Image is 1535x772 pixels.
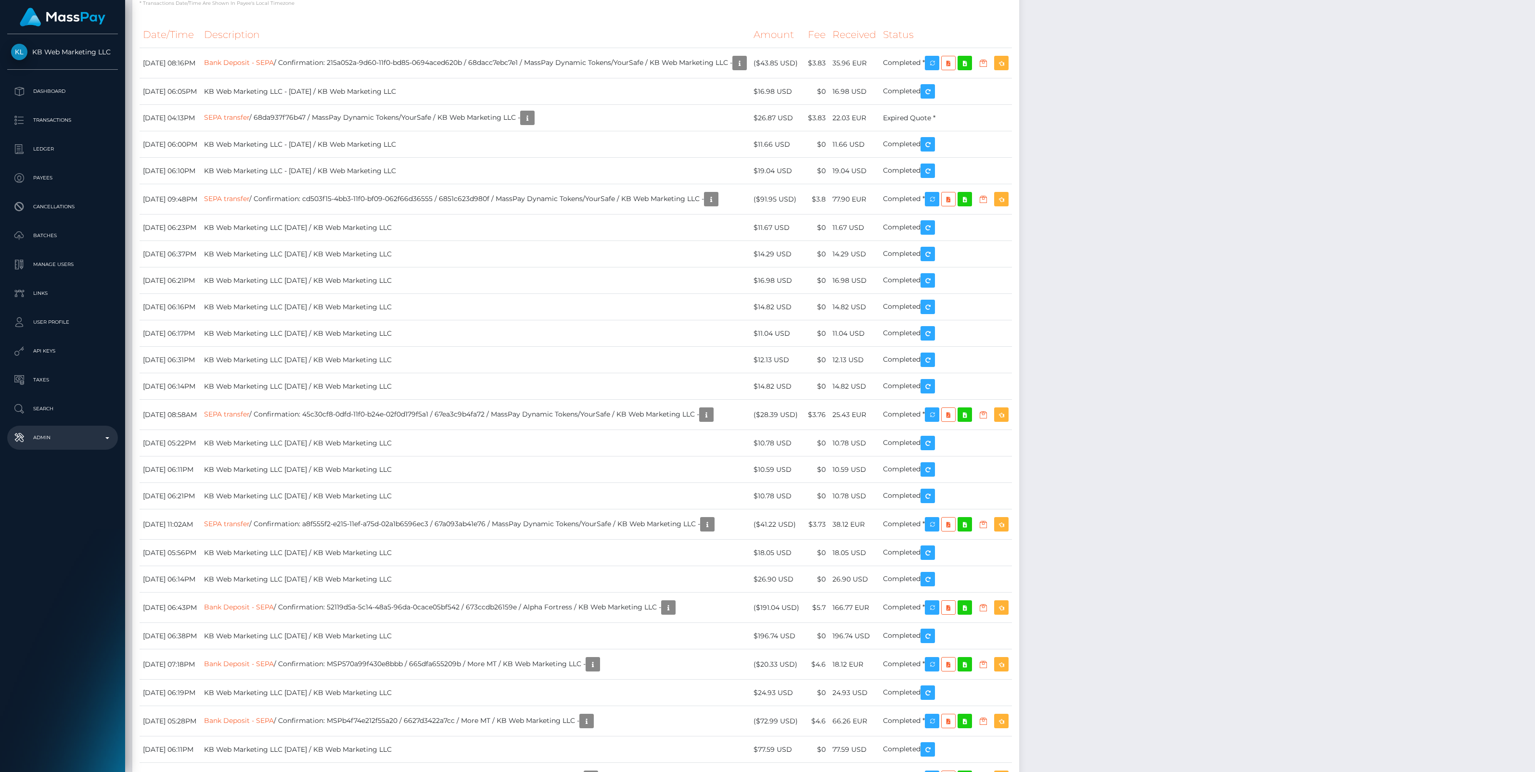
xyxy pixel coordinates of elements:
td: Completed [880,540,1012,566]
p: Transactions [11,113,114,127]
span: KB Web Marketing LLC [7,48,118,56]
td: $14.82 USD [750,294,805,320]
td: [DATE] 06:11PM [140,456,201,483]
a: SEPA transfer [204,410,249,418]
td: $0 [805,736,829,763]
td: $10.78 USD [750,483,805,509]
td: 77.59 USD [829,736,880,763]
td: KB Web Marketing LLC [DATE] / KB Web Marketing LLC [201,566,750,593]
a: SEPA transfer [204,194,249,203]
td: [DATE] 06:19PM [140,680,201,706]
td: Completed [880,320,1012,347]
td: [DATE] 06:05PM [140,78,201,105]
td: Completed * [880,706,1012,736]
td: [DATE] 11:02AM [140,509,201,540]
td: KB Web Marketing LLC - [DATE] / KB Web Marketing LLC [201,78,750,105]
img: MassPay Logo [20,8,105,26]
a: Bank Deposit - SEPA [204,716,274,725]
td: Completed * [880,509,1012,540]
th: Date/Time [140,22,201,48]
td: Completed [880,215,1012,241]
td: $0 [805,430,829,456]
td: KB Web Marketing LLC [DATE] / KB Web Marketing LLC [201,456,750,483]
td: 11.04 USD [829,320,880,347]
td: 10.59 USD [829,456,880,483]
td: 25.43 EUR [829,400,880,430]
p: Payees [11,171,114,185]
td: [DATE] 06:00PM [140,131,201,158]
td: $19.04 USD [750,158,805,184]
th: Amount [750,22,805,48]
a: Manage Users [7,253,118,277]
td: 38.12 EUR [829,509,880,540]
td: [DATE] 06:31PM [140,347,201,373]
td: $77.59 USD [750,736,805,763]
td: $0 [805,294,829,320]
td: 66.26 EUR [829,706,880,736]
td: KB Web Marketing LLC - [DATE] / KB Web Marketing LLC [201,158,750,184]
p: Dashboard [11,84,114,99]
td: 19.04 USD [829,158,880,184]
td: $16.98 USD [750,267,805,294]
td: $11.04 USD [750,320,805,347]
td: [DATE] 09:48PM [140,184,201,215]
p: API Keys [11,344,114,358]
td: 11.66 USD [829,131,880,158]
p: Links [11,286,114,301]
td: $12.13 USD [750,347,805,373]
td: ($72.99 USD) [750,706,805,736]
td: [DATE] 06:11PM [140,736,201,763]
a: Bank Deposit - SEPA [204,659,274,668]
img: KB Web Marketing LLC [11,44,27,60]
td: 166.77 EUR [829,593,880,623]
th: Fee [805,22,829,48]
a: Cancellations [7,195,118,219]
td: [DATE] 07:18PM [140,649,201,680]
td: ($43.85 USD) [750,48,805,78]
td: Completed [880,241,1012,267]
td: [DATE] 06:38PM [140,623,201,649]
td: [DATE] 05:22PM [140,430,201,456]
td: $3.83 [805,48,829,78]
p: User Profile [11,315,114,329]
td: / Confirmation: 52119d5a-5c14-48a5-96da-0cace05bf542 / 673ccdb26159e / Alpha Fortress / KB Web Ma... [201,593,750,623]
a: Links [7,281,118,305]
td: 10.78 USD [829,430,880,456]
td: $3.83 [805,105,829,131]
td: Completed [880,267,1012,294]
td: / Confirmation: 215a052a-9d60-11f0-bd85-0694aced620b / 68dacc7ebc7e1 / MassPay Dynamic Tokens/You... [201,48,750,78]
td: $0 [805,456,829,483]
td: [DATE] 08:16PM [140,48,201,78]
p: Admin [11,430,114,445]
td: 77.90 EUR [829,184,880,215]
td: Completed [880,78,1012,105]
td: $0 [805,267,829,294]
td: $196.74 USD [750,623,805,649]
p: Taxes [11,373,114,387]
td: KB Web Marketing LLC [DATE] / KB Web Marketing LLC [201,540,750,566]
td: $0 [805,320,829,347]
td: $14.82 USD [750,373,805,400]
td: KB Web Marketing LLC [DATE] / KB Web Marketing LLC [201,623,750,649]
td: KB Web Marketing LLC [DATE] / KB Web Marketing LLC [201,483,750,509]
p: Manage Users [11,257,114,272]
td: 24.93 USD [829,680,880,706]
td: [DATE] 06:43PM [140,593,201,623]
a: Taxes [7,368,118,392]
td: [DATE] 06:10PM [140,158,201,184]
td: KB Web Marketing LLC [DATE] / KB Web Marketing LLC [201,215,750,241]
a: Payees [7,166,118,190]
td: / Confirmation: MSPb4f74e212f55a20 / 6627d3422a7cc / More MT / KB Web Marketing LLC - [201,706,750,736]
td: KB Web Marketing LLC [DATE] / KB Web Marketing LLC [201,320,750,347]
td: $16.98 USD [750,78,805,105]
td: KB Web Marketing LLC [DATE] / KB Web Marketing LLC [201,736,750,763]
th: Description [201,22,750,48]
td: 11.67 USD [829,215,880,241]
td: 14.29 USD [829,241,880,267]
td: $0 [805,347,829,373]
td: [DATE] 06:37PM [140,241,201,267]
td: $3.73 [805,509,829,540]
a: Transactions [7,108,118,132]
td: / Confirmation: 45c30cf8-0dfd-11f0-b24e-02f0d179f5a1 / 67ea3c9b4fa72 / MassPay Dynamic Tokens/You... [201,400,750,430]
td: 22.03 EUR [829,105,880,131]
